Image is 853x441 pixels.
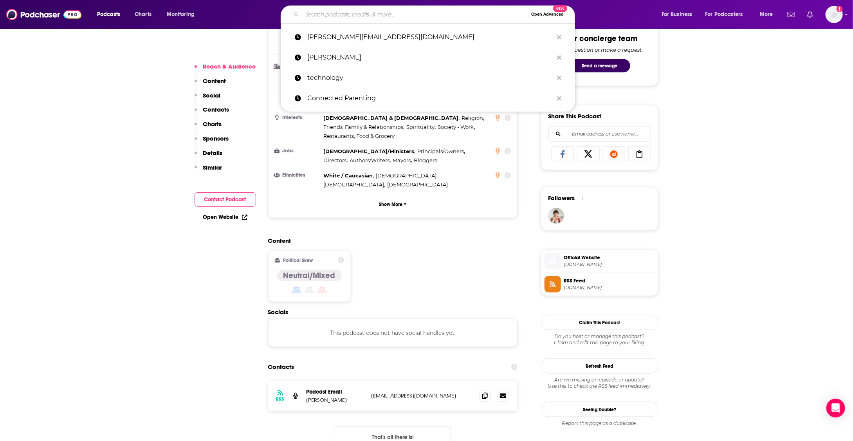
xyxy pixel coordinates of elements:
span: Spirituality [406,124,435,130]
span: For Podcasters [705,9,743,20]
button: Show profile menu [826,6,843,23]
div: 1 [581,195,583,202]
span: [DEMOGRAPHIC_DATA] [387,181,448,188]
div: Ask a question or make a request. [556,47,643,53]
span: RSS Feed [564,277,655,284]
button: Show More [275,197,511,211]
p: Details [203,149,223,157]
p: [EMAIL_ADDRESS][DOMAIN_NAME] [371,392,473,399]
span: [DEMOGRAPHIC_DATA] [376,172,436,179]
p: Contacts [203,106,229,113]
div: This podcast does not have social handles yet. [268,319,518,347]
div: Claim and edit this page to your liking. [541,333,658,346]
span: More [760,9,773,20]
h2: Socials [268,308,518,316]
a: technology [281,68,575,88]
a: Copy Link [628,146,651,161]
span: , [324,123,405,132]
span: Religion [462,115,483,121]
span: [DEMOGRAPHIC_DATA] [324,181,384,188]
button: open menu [700,8,754,21]
span: Do you host or manage this podcast? [541,333,658,340]
h3: Share This Podcast [548,112,602,120]
p: Podcast Email [307,389,365,395]
span: Restaurants, Food & Grocery [324,133,395,139]
span: Official Website [564,254,655,261]
img: HollyJeanJackson [548,208,564,224]
p: Charts [203,120,222,128]
p: Stephanie@stephanielynnshaw.com [307,27,553,47]
span: For Business [662,9,692,20]
span: Mayors [393,157,411,163]
span: New [553,5,567,12]
h2: Political Skew [283,258,313,263]
p: stephanie shaw [307,47,553,68]
span: , [324,147,416,156]
span: Followers [548,194,575,202]
img: Podchaser - Follow, Share and Rate Podcasts [6,7,81,22]
span: , [324,156,348,165]
button: Reach & Audience [195,63,256,77]
h3: Top Cities [275,64,321,69]
span: , [393,156,412,165]
span: [DEMOGRAPHIC_DATA]/Ministers [324,148,415,154]
button: Contact Podcast [195,192,256,207]
span: , [350,156,391,165]
p: [PERSON_NAME] [307,397,365,403]
p: technology [307,68,553,88]
a: [PERSON_NAME][EMAIL_ADDRESS][DOMAIN_NAME] [281,27,575,47]
span: , [462,114,484,123]
button: Refresh Feed [541,358,658,374]
span: feeds.podcastai.com [564,285,655,291]
h4: Neutral/Mixed [283,271,335,280]
span: Directors [324,157,347,163]
p: Content [203,77,226,85]
a: RSS Feed[DOMAIN_NAME] [545,276,655,293]
button: Similar [195,164,222,178]
a: [PERSON_NAME] [281,47,575,68]
p: Show More [379,202,402,207]
span: [DEMOGRAPHIC_DATA] & [DEMOGRAPHIC_DATA] [324,115,459,121]
span: , [324,171,374,180]
span: , [324,114,460,123]
span: Monitoring [167,9,195,20]
p: Reach & Audience [203,63,256,70]
span: Friends, Family & Relationships [324,124,404,130]
span: , [376,171,438,180]
span: Authors/Writers [350,157,390,163]
div: Report this page as a duplicate. [541,420,658,427]
a: Seeing Double? [541,402,658,417]
a: Share on X/Twitter [577,146,600,161]
a: Share on Reddit [603,146,626,161]
span: Principals/Owners [417,148,464,154]
a: Show notifications dropdown [784,8,798,21]
span: , [438,123,475,132]
span: White / Caucasian [324,172,373,179]
svg: Add a profile image [837,6,843,12]
button: Claim This Podcast [541,315,658,330]
div: Your concierge team [562,34,637,43]
span: Open Advanced [532,13,564,16]
span: Logged in as tiffanymiller [826,6,843,23]
h3: Ethnicities [275,173,321,178]
div: Search followers [548,126,651,142]
p: Connected Parenting [307,88,553,108]
span: , [324,180,386,189]
h2: Content [268,237,512,244]
button: Details [195,149,223,164]
span: Podcasts [97,9,120,20]
a: Show notifications dropdown [804,8,816,21]
span: Society - Work [438,124,474,130]
h3: Jobs [275,148,321,154]
h3: Interests [275,115,321,120]
h2: Contacts [268,360,294,374]
button: Social [195,92,221,106]
button: open menu [92,8,130,21]
button: Charts [195,120,222,135]
h3: RSS [276,396,285,402]
a: Official Website[DOMAIN_NAME] [545,253,655,269]
span: inspirationcontagion.com [564,262,655,267]
span: Bloggers [414,157,437,163]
